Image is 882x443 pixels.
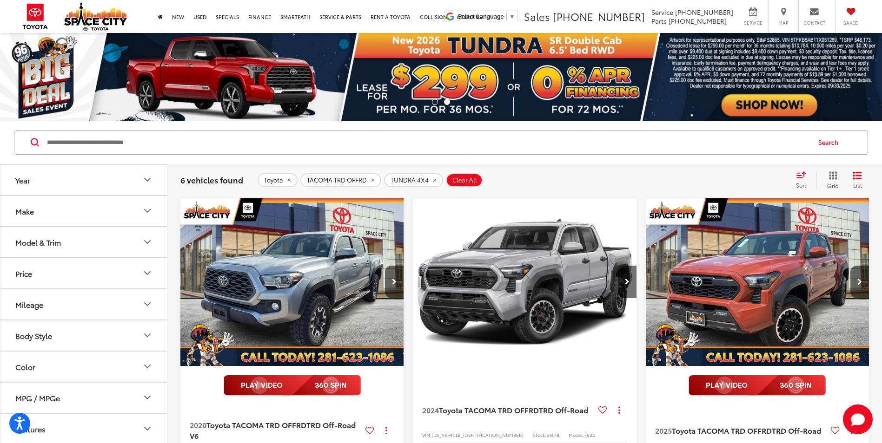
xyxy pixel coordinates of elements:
[0,165,168,195] button: YearYear
[142,174,153,185] div: Year
[190,419,356,440] span: TRD Off-Road V6
[645,198,870,366] div: 2025 Toyota TACOMA TRD OFFRD TRD Off-Road 0
[391,176,429,184] span: TUNDRA 4X4
[803,20,825,26] span: Contact
[412,198,637,366] a: 2024 Toyota TACOMA TRD OFFRD TRD Off-Road2024 Toyota TACOMA TRD OFFRD TRD Off-Road2024 Toyota TAC...
[458,13,504,20] span: Select Language
[431,431,524,438] span: [US_VEHICLE_IDENTIFICATION_NUMBER]
[533,431,546,438] span: Stock:
[773,20,794,26] span: Map
[553,9,645,24] span: [PHONE_NUMBER]
[258,173,298,187] button: remove Toyota
[655,425,827,436] a: 2025Toyota TACOMA TRD OFFRDTRD Off-Road
[224,375,361,396] img: full motion video
[206,419,306,430] span: Toyota TACOMA TRD OFFRD
[846,171,869,189] button: List View
[539,404,588,415] span: TRD Off-Road
[618,266,637,298] button: Next image
[15,393,60,402] div: MPG / MPGe
[15,331,52,340] div: Body Style
[651,16,667,26] span: Parts
[651,7,673,17] span: Service
[672,425,772,436] span: Toyota TACOMA TRD OFFRD
[843,404,873,434] button: Toggle Chat Window
[850,266,869,298] button: Next image
[853,181,862,189] span: List
[743,20,763,26] span: Service
[0,383,168,413] button: MPG / MPGeMPG / MPGe
[180,174,243,185] span: 6 vehicles found
[618,406,620,414] span: dropdown dots
[675,7,733,17] span: [PHONE_NUMBER]
[412,198,637,366] img: 2024 Toyota TACOMA TRD OFFRD TRD Off-Road
[0,196,168,226] button: MakeMake
[180,198,405,366] div: 2020 Toyota TACOMA TRD OFFRD TRD Off-Road V6 0
[569,431,584,438] span: Model:
[827,182,839,189] span: Grid
[15,300,43,309] div: Mileage
[300,173,381,187] button: remove TACOMA%20TRD%20OFFRD
[0,227,168,257] button: Model & TrimModel & Trim
[645,198,870,366] a: 2025 Toyota TACOMA TRD OFFRD TRD Off-Road2025 Toyota TACOMA TRD OFFRD TRD Off-Road2025 Toyota TAC...
[180,198,405,366] a: 2020 Toyota TACOMA TRD OFFRD TRD Off-Road V62020 Toyota TACOMA TRD OFFRD TRD Off-Road V62020 Toyo...
[142,236,153,248] div: Model & Trim
[841,20,861,26] span: Saved
[264,176,283,184] span: Toyota
[422,431,431,438] span: VIN:
[422,405,594,415] a: 2024Toyota TACOMA TRD OFFRDTRD Off-Road
[0,320,168,351] button: Body StyleBody Style
[15,424,46,433] div: Features
[142,361,153,372] div: Color
[142,267,153,279] div: Price
[506,13,507,20] span: ​
[378,422,394,438] button: Actions
[611,402,627,418] button: Actions
[385,266,404,298] button: Next image
[584,431,595,438] span: 7544
[142,299,153,310] div: Mileage
[809,131,852,154] button: Search
[190,420,362,441] a: 2020Toyota TACOMA TRD OFFRDTRD Off-Road V6
[446,173,483,187] button: Clear All
[15,362,35,371] div: Color
[546,431,559,438] span: S1478
[655,425,672,436] span: 2025
[0,289,168,319] button: MileageMileage
[791,171,816,189] button: Select sort value
[46,131,809,154] input: Search by Make, Model, or Keyword
[412,198,637,366] div: 2024 Toyota TACOMA TRD OFFRD TRD Off-Road 0
[669,16,727,26] span: [PHONE_NUMBER]
[15,207,34,215] div: Make
[15,238,61,247] div: Model & Trim
[384,173,443,187] button: remove TUNDRA%204X4
[15,176,30,184] div: Year
[422,404,439,415] span: 2024
[307,176,367,184] span: TACOMA TRD OFFRD
[843,404,873,434] svg: Start Chat
[385,427,387,434] span: dropdown dots
[64,2,127,31] img: Space City Toyota
[452,176,477,184] span: Clear All
[142,392,153,403] div: MPG / MPGe
[689,375,826,396] img: full motion video
[524,9,550,24] span: Sales
[0,258,168,288] button: PricePrice
[645,198,870,367] img: 2025 Toyota TACOMA TRD OFFRD TRD Off-Road
[772,425,821,436] span: TRD Off-Road
[180,198,405,366] img: 2020 Toyota TACOMA TRD OFFRD TRD Off-Road V6
[142,330,153,341] div: Body Style
[816,171,846,189] button: Grid View
[15,269,32,278] div: Price
[142,205,153,216] div: Make
[796,181,806,189] span: Sort
[439,404,539,415] span: Toyota TACOMA TRD OFFRD
[509,13,515,20] span: ▼
[142,423,153,434] div: Features
[0,352,168,382] button: ColorColor
[190,419,206,430] span: 2020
